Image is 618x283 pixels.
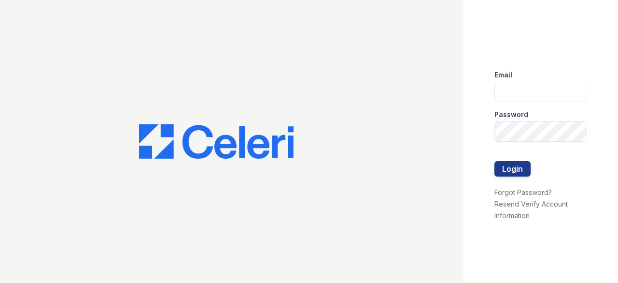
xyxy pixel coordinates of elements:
label: Email [494,70,512,80]
a: Resend Verify Account Information [494,200,568,220]
img: CE_Logo_Blue-a8612792a0a2168367f1c8372b55b34899dd931a85d93a1a3d3e32e68fde9ad4.png [139,124,294,159]
a: Forgot Password? [494,188,552,196]
label: Password [494,110,528,119]
button: Login [494,161,531,177]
